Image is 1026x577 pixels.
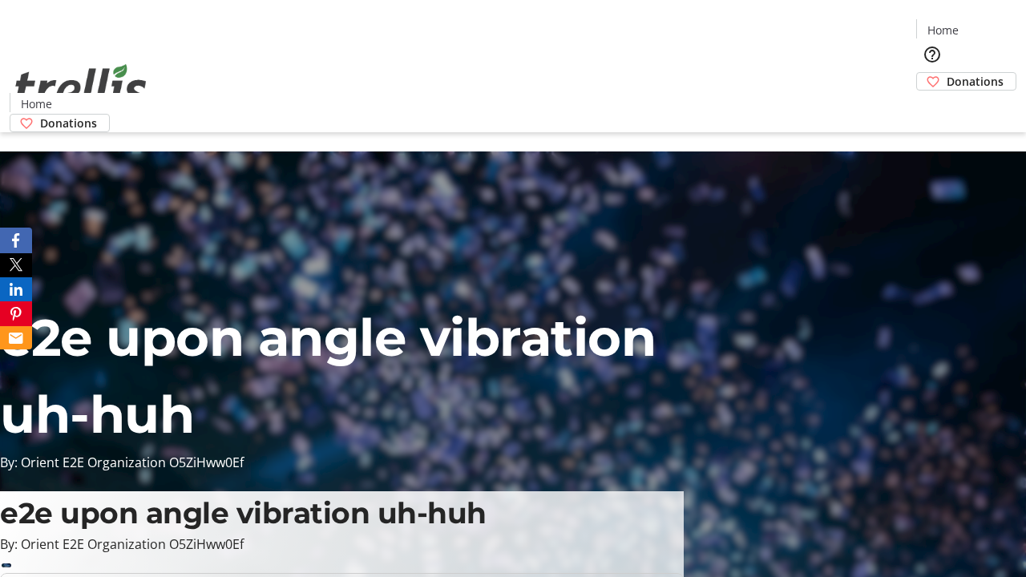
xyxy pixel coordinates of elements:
img: Orient E2E Organization O5ZiHww0Ef's Logo [10,46,152,127]
span: Donations [947,73,1004,90]
button: Cart [916,91,948,123]
a: Home [10,95,62,112]
span: Donations [40,115,97,131]
a: Donations [916,72,1016,91]
button: Help [916,38,948,71]
a: Home [917,22,968,38]
span: Home [927,22,959,38]
span: Home [21,95,52,112]
a: Donations [10,114,110,132]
